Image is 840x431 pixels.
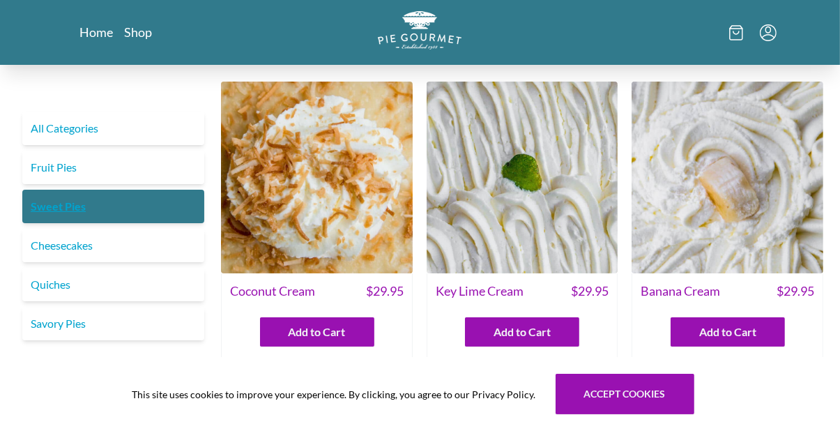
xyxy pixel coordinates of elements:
span: Add to Cart [494,324,551,340]
div: Pick up or Local Delivery. ONLY [632,355,823,379]
button: Add to Cart [465,317,579,347]
img: Banana Cream [632,82,823,273]
img: Key Lime Cream [427,82,618,273]
div: Pick up or Local Delivery. ONLY [427,355,618,379]
span: $ 29.95 [777,282,814,301]
span: $ 29.95 [366,282,404,301]
img: Coconut Cream [221,82,413,273]
span: This site uses cookies to improve your experience. By clicking, you agree to our Privacy Policy. [132,387,536,402]
div: Pick up or Local Delivery. ONLY [222,355,412,379]
a: Savory Pies [22,307,204,340]
span: Coconut Cream [230,282,315,301]
button: Add to Cart [671,317,785,347]
button: Accept cookies [556,374,694,414]
button: Add to Cart [260,317,374,347]
a: Quiches [22,268,204,301]
img: logo [378,11,461,50]
span: $ 29.95 [571,282,609,301]
a: Sweet Pies [22,190,204,223]
a: Home [80,24,114,40]
a: Shop [125,24,153,40]
button: Menu [760,24,777,41]
a: Fruit Pies [22,151,204,184]
span: Add to Cart [289,324,346,340]
span: Add to Cart [699,324,756,340]
span: Banana Cream [641,282,720,301]
a: All Categories [22,112,204,145]
span: Key Lime Cream [436,282,524,301]
a: Cheesecakes [22,229,204,262]
a: Logo [378,11,461,54]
